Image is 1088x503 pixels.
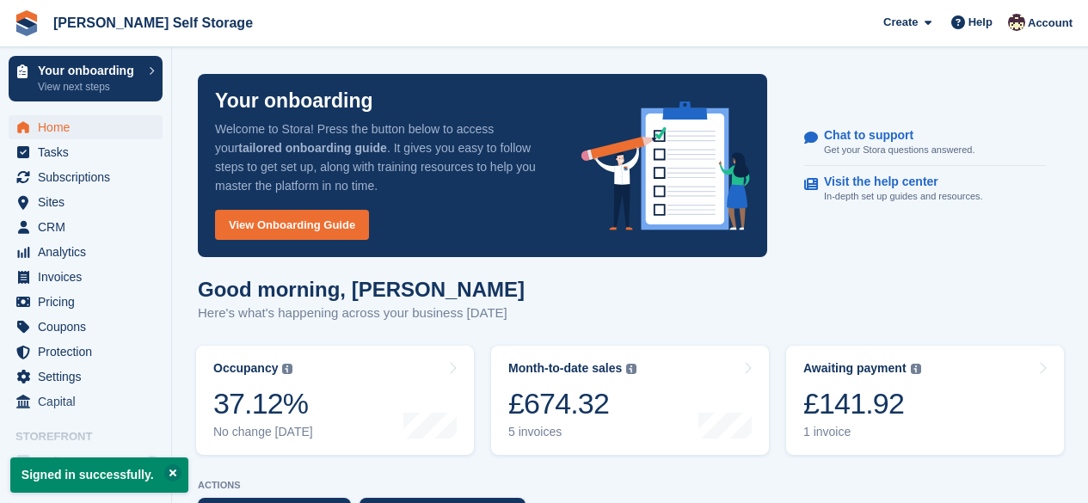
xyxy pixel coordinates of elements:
div: Occupancy [213,361,278,376]
a: [PERSON_NAME] Self Storage [46,9,260,37]
span: Storefront [15,428,171,445]
span: Analytics [38,240,141,264]
span: Sites [38,190,141,214]
div: £141.92 [803,386,921,421]
span: Protection [38,340,141,364]
p: Here's what's happening across your business [DATE] [198,304,525,323]
a: menu [9,240,163,264]
strong: tailored onboarding guide [238,141,387,155]
p: Signed in successfully. [10,457,188,493]
a: Chat to support Get your Stora questions answered. [804,120,1046,167]
p: Visit the help center [824,175,969,189]
img: icon-info-grey-7440780725fd019a000dd9b08b2336e03edf1995a4989e88bcd33f0948082b44.svg [282,364,292,374]
img: onboarding-info-6c161a55d2c0e0a8cae90662b2fe09162a5109e8cc188191df67fb4f79e88e88.svg [581,101,750,230]
a: View Onboarding Guide [215,210,369,240]
div: 5 invoices [508,425,636,439]
p: Get your Stora questions answered. [824,143,974,157]
div: No change [DATE] [213,425,313,439]
span: Coupons [38,315,141,339]
span: CRM [38,215,141,239]
span: Account [1028,15,1073,32]
a: Visit the help center In-depth set up guides and resources. [804,166,1046,212]
span: Settings [38,365,141,389]
a: menu [9,140,163,164]
a: Your onboarding View next steps [9,56,163,101]
img: icon-info-grey-7440780725fd019a000dd9b08b2336e03edf1995a4989e88bcd33f0948082b44.svg [911,364,921,374]
a: menu [9,450,163,474]
a: menu [9,315,163,339]
p: Chat to support [824,128,961,143]
span: Help [968,14,993,31]
p: ACTIONS [198,480,1062,491]
a: menu [9,215,163,239]
a: Awaiting payment £141.92 1 invoice [786,346,1064,455]
span: Create [883,14,918,31]
a: menu [9,365,163,389]
span: Home [38,115,141,139]
span: Capital [38,390,141,414]
span: Subscriptions [38,165,141,189]
p: View next steps [38,79,140,95]
span: Invoices [38,265,141,289]
a: menu [9,190,163,214]
p: In-depth set up guides and resources. [824,189,983,204]
a: menu [9,340,163,364]
div: Awaiting payment [803,361,907,376]
a: Occupancy 37.12% No change [DATE] [196,346,474,455]
p: Your onboarding [38,64,140,77]
p: Your onboarding [215,91,373,111]
span: Tasks [38,140,141,164]
img: stora-icon-8386f47178a22dfd0bd8f6a31ec36ba5ce8667c1dd55bd0f319d3a0aa187defe.svg [14,10,40,36]
span: Pricing [38,290,141,314]
a: menu [9,290,163,314]
a: menu [9,265,163,289]
div: Month-to-date sales [508,361,622,376]
a: Month-to-date sales £674.32 5 invoices [491,346,769,455]
div: £674.32 [508,386,636,421]
div: 1 invoice [803,425,921,439]
img: Jacob Esser [1008,14,1025,31]
a: menu [9,165,163,189]
div: 37.12% [213,386,313,421]
a: menu [9,115,163,139]
img: icon-info-grey-7440780725fd019a000dd9b08b2336e03edf1995a4989e88bcd33f0948082b44.svg [626,364,636,374]
h1: Good morning, [PERSON_NAME] [198,278,525,301]
p: Welcome to Stora! Press the button below to access your . It gives you easy to follow steps to ge... [215,120,554,195]
a: menu [9,390,163,414]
